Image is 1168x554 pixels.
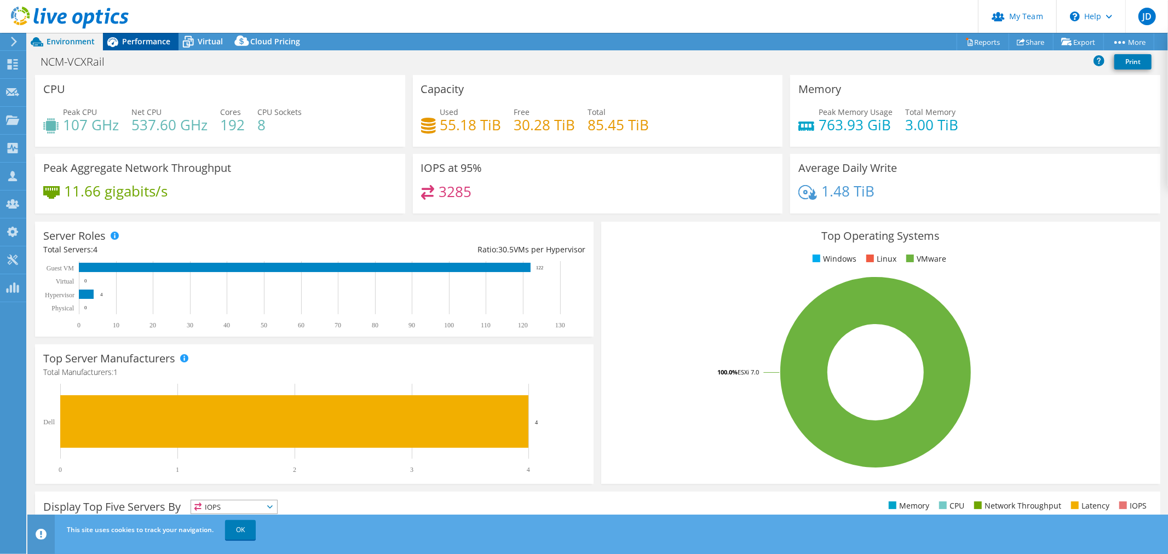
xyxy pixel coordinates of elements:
[64,185,168,197] h4: 11.66 gigabits/s
[738,368,759,376] tspan: ESXi 7.0
[93,244,97,255] span: 4
[1103,33,1154,50] a: More
[67,525,214,534] span: This site uses cookies to track your navigation.
[47,36,95,47] span: Environment
[957,33,1009,50] a: Reports
[588,107,606,117] span: Total
[1009,33,1054,50] a: Share
[1138,8,1156,25] span: JD
[518,321,528,329] text: 120
[113,367,118,377] span: 1
[149,321,156,329] text: 20
[1053,33,1104,50] a: Export
[257,107,302,117] span: CPU Sockets
[421,162,482,174] h3: IOPS at 95%
[408,321,415,329] text: 90
[514,119,576,131] h4: 30.28 TiB
[131,119,208,131] h4: 537.60 GHz
[51,304,74,312] text: Physical
[936,500,964,512] li: CPU
[314,244,585,256] div: Ratio: VMs per Hypervisor
[45,291,74,299] text: Hypervisor
[527,466,530,474] text: 4
[257,119,302,131] h4: 8
[886,500,929,512] li: Memory
[535,419,538,425] text: 4
[43,366,585,378] h4: Total Manufacturers:
[864,253,896,265] li: Linux
[220,119,245,131] h4: 192
[43,244,314,256] div: Total Servers:
[1070,11,1080,21] svg: \n
[43,162,231,174] h3: Peak Aggregate Network Throughput
[810,253,856,265] li: Windows
[225,520,256,540] a: OK
[609,230,1152,242] h3: Top Operating Systems
[43,418,55,426] text: Dell
[498,244,514,255] span: 30.5
[261,321,267,329] text: 50
[250,36,300,47] span: Cloud Pricing
[63,107,97,117] span: Peak CPU
[905,107,956,117] span: Total Memory
[56,278,74,285] text: Virtual
[717,368,738,376] tspan: 100.0%
[410,466,413,474] text: 3
[440,107,459,117] span: Used
[798,83,841,95] h3: Memory
[372,321,378,329] text: 80
[904,253,946,265] li: VMware
[43,83,65,95] h3: CPU
[439,186,471,198] h4: 3285
[481,321,491,329] text: 110
[36,56,122,68] h1: NCM-VCXRail
[113,321,119,329] text: 10
[1068,500,1109,512] li: Latency
[819,107,893,117] span: Peak Memory Usage
[77,321,80,329] text: 0
[122,36,170,47] span: Performance
[176,466,179,474] text: 1
[798,162,897,174] h3: Average Daily Write
[905,119,958,131] h4: 3.00 TiB
[440,119,502,131] h4: 55.18 TiB
[47,264,74,272] text: Guest VM
[421,83,464,95] h3: Capacity
[191,500,277,513] span: IOPS
[84,305,87,310] text: 0
[43,230,106,242] h3: Server Roles
[198,36,223,47] span: Virtual
[298,321,304,329] text: 60
[293,466,296,474] text: 2
[514,107,530,117] span: Free
[100,292,103,297] text: 4
[821,185,874,197] h4: 1.48 TiB
[223,321,230,329] text: 40
[1114,54,1152,70] a: Print
[555,321,565,329] text: 130
[187,321,193,329] text: 30
[444,321,454,329] text: 100
[63,119,119,131] h4: 107 GHz
[971,500,1061,512] li: Network Throughput
[1117,500,1147,512] li: IOPS
[43,353,175,365] h3: Top Server Manufacturers
[588,119,649,131] h4: 85.45 TiB
[220,107,241,117] span: Cores
[59,466,62,474] text: 0
[335,321,341,329] text: 70
[84,278,87,284] text: 0
[536,265,544,270] text: 122
[131,107,162,117] span: Net CPU
[819,119,893,131] h4: 763.93 GiB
